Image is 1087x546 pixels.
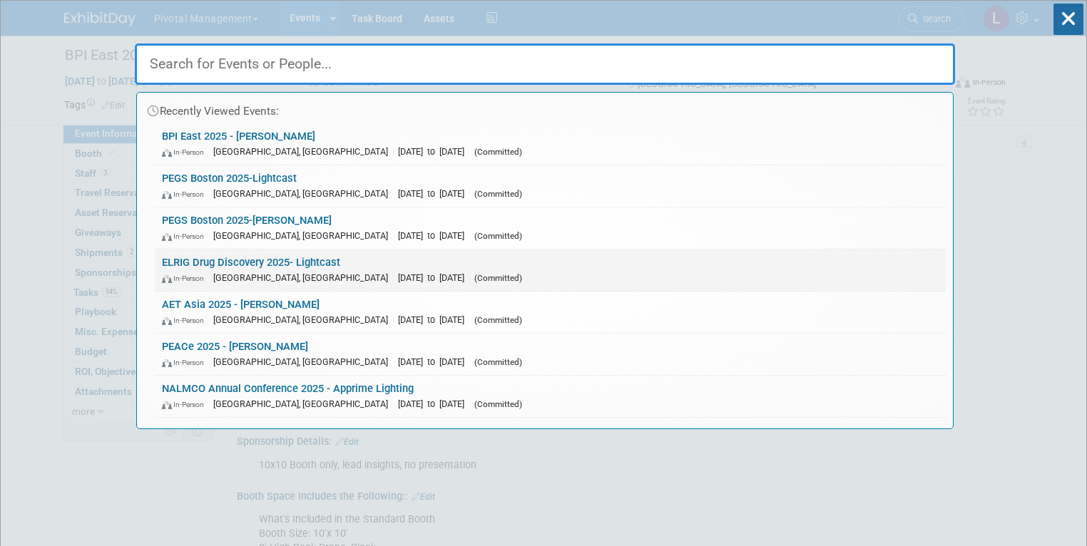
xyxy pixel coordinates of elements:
span: In-Person [162,232,210,241]
span: [GEOGRAPHIC_DATA], [GEOGRAPHIC_DATA] [213,188,395,199]
span: [DATE] to [DATE] [398,188,471,199]
span: (Committed) [474,231,522,241]
span: [GEOGRAPHIC_DATA], [GEOGRAPHIC_DATA] [213,314,395,325]
span: In-Person [162,400,210,409]
a: NALMCO Annual Conference 2025 - Apprime Lighting In-Person [GEOGRAPHIC_DATA], [GEOGRAPHIC_DATA] [... [155,376,946,417]
a: PEGS Boston 2025-Lightcast In-Person [GEOGRAPHIC_DATA], [GEOGRAPHIC_DATA] [DATE] to [DATE] (Commi... [155,165,946,207]
span: [DATE] to [DATE] [398,398,471,409]
span: (Committed) [474,399,522,409]
span: In-Person [162,190,210,199]
span: (Committed) [474,189,522,199]
span: [DATE] to [DATE] [398,314,471,325]
span: [GEOGRAPHIC_DATA], [GEOGRAPHIC_DATA] [213,272,395,283]
span: (Committed) [474,315,522,325]
a: BPI East 2025 - [PERSON_NAME] In-Person [GEOGRAPHIC_DATA], [GEOGRAPHIC_DATA] [DATE] to [DATE] (Co... [155,123,946,165]
span: [GEOGRAPHIC_DATA], [GEOGRAPHIC_DATA] [213,230,395,241]
a: PEGS Boston 2025-[PERSON_NAME] In-Person [GEOGRAPHIC_DATA], [GEOGRAPHIC_DATA] [DATE] to [DATE] (C... [155,207,946,249]
span: [DATE] to [DATE] [398,272,471,283]
span: In-Person [162,148,210,157]
span: [DATE] to [DATE] [398,146,471,157]
span: (Committed) [474,147,522,157]
a: ELRIG Drug Discovery 2025- Lightcast In-Person [GEOGRAPHIC_DATA], [GEOGRAPHIC_DATA] [DATE] to [DA... [155,249,946,291]
span: [GEOGRAPHIC_DATA], [GEOGRAPHIC_DATA] [213,146,395,157]
span: [GEOGRAPHIC_DATA], [GEOGRAPHIC_DATA] [213,356,395,367]
span: In-Person [162,274,210,283]
a: AET Asia 2025 - [PERSON_NAME] In-Person [GEOGRAPHIC_DATA], [GEOGRAPHIC_DATA] [DATE] to [DATE] (Co... [155,292,946,333]
a: PEACe 2025 - [PERSON_NAME] In-Person [GEOGRAPHIC_DATA], [GEOGRAPHIC_DATA] [DATE] to [DATE] (Commi... [155,334,946,375]
span: (Committed) [474,273,522,283]
span: (Committed) [474,357,522,367]
span: [DATE] to [DATE] [398,356,471,367]
span: [GEOGRAPHIC_DATA], [GEOGRAPHIC_DATA] [213,398,395,409]
div: Recently Viewed Events: [144,93,946,123]
span: In-Person [162,358,210,367]
span: [DATE] to [DATE] [398,230,471,241]
input: Search for Events or People... [135,43,955,85]
span: In-Person [162,316,210,325]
